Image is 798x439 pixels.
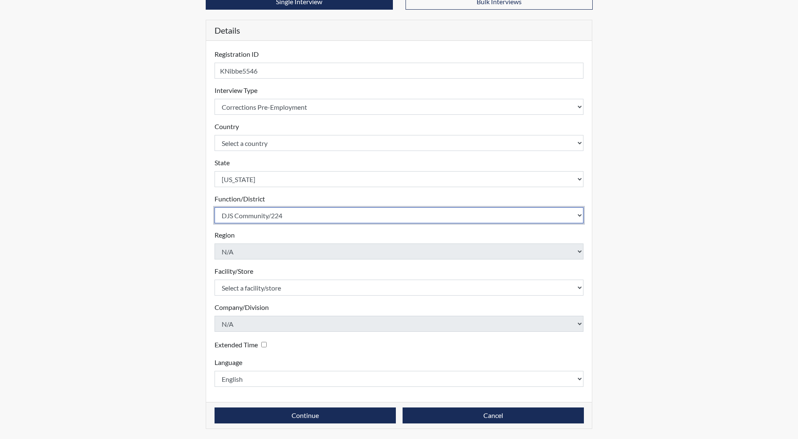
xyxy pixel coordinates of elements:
[215,158,230,168] label: State
[215,49,259,59] label: Registration ID
[215,266,253,276] label: Facility/Store
[215,339,270,351] div: Checking this box will provide the interviewee with an accomodation of extra time to answer each ...
[215,407,396,423] button: Continue
[215,302,269,312] label: Company/Division
[215,230,235,240] label: Region
[215,122,239,132] label: Country
[403,407,584,423] button: Cancel
[215,357,242,368] label: Language
[206,20,592,41] h5: Details
[215,63,584,79] input: Insert a Registration ID, which needs to be a unique alphanumeric value for each interviewee
[215,340,258,350] label: Extended Time
[215,194,265,204] label: Function/District
[215,85,257,95] label: Interview Type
